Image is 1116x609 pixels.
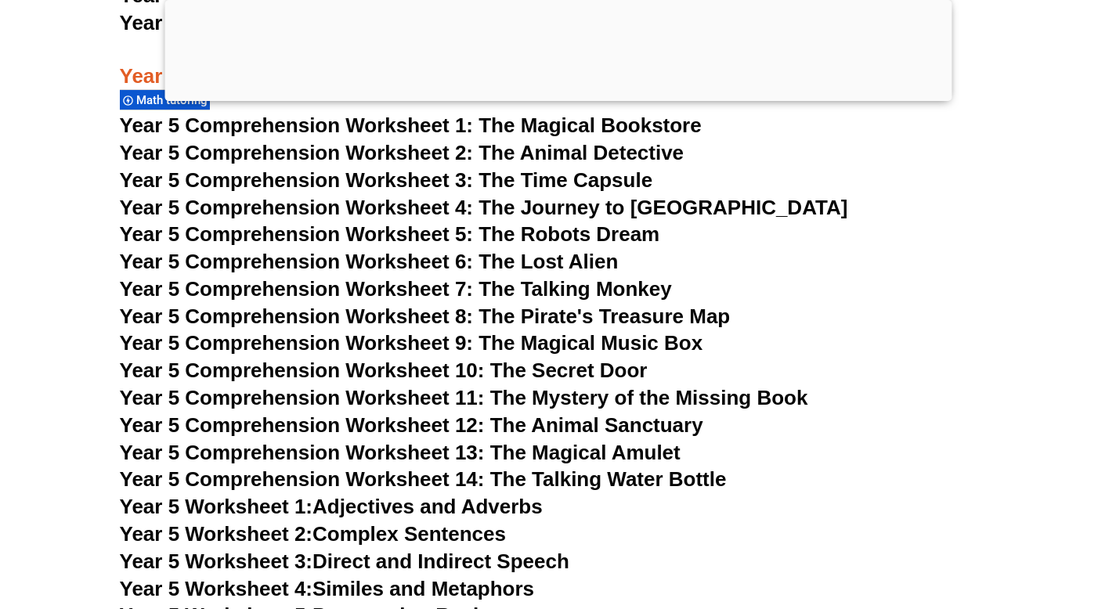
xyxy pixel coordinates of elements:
a: Year 5 Comprehension Worksheet 3: The Time Capsule [120,168,653,192]
a: Year 5 Comprehension Worksheet 12: The Animal Sanctuary [120,413,703,437]
span: Year 5 Worksheet 3: [120,550,313,573]
a: Year 4 Worksheet 20:Punctuation [120,11,442,34]
iframe: Chat Widget [847,432,1116,609]
a: Year 5 Comprehension Worksheet 7: The Talking Monkey [120,277,672,301]
a: Year 5 Comprehension Worksheet 14: The Talking Water Bottle [120,467,727,491]
a: Year 5 Worksheet 3:Direct and Indirect Speech [120,550,569,573]
span: Year 5 Worksheet 1: [120,495,313,518]
span: Year 5 Worksheet 4: [120,577,313,600]
span: Year 5 Worksheet 2: [120,522,313,546]
a: Year 5 Comprehension Worksheet 6: The Lost Alien [120,250,619,273]
a: Year 5 Worksheet 4:Similes and Metaphors [120,577,535,600]
a: Year 5 Worksheet 1:Adjectives and Adverbs [120,495,543,518]
a: Year 5 Comprehension Worksheet 4: The Journey to [GEOGRAPHIC_DATA] [120,196,848,219]
a: Year 5 Comprehension Worksheet 8: The Pirate's Treasure Map [120,304,731,328]
a: Year 5 Comprehension Worksheet 2: The Animal Detective [120,141,684,164]
span: Math tutoring [136,93,212,107]
h3: Year 5 English Worksheets [120,38,997,91]
a: Year 5 Comprehension Worksheet 9: The Magical Music Box [120,331,703,355]
a: Year 5 Comprehension Worksheet 10: The Secret Door [120,359,648,382]
div: Math tutoring [120,89,210,110]
a: Year 5 Worksheet 2:Complex Sentences [120,522,506,546]
a: Year 5 Comprehension Worksheet 13: The Magical Amulet [120,441,681,464]
span: Year 4 Worksheet 20: [120,11,324,34]
a: Year 5 Comprehension Worksheet 11: The Mystery of the Missing Book [120,386,808,409]
a: Year 5 Comprehension Worksheet 1: The Magical Bookstore [120,114,702,137]
a: Year 5 Comprehension Worksheet 5: The Robots Dream [120,222,660,246]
